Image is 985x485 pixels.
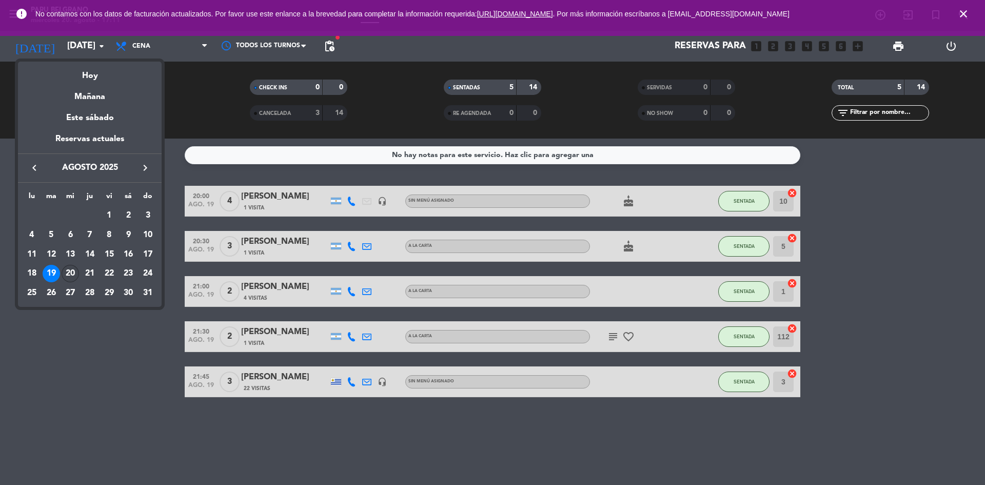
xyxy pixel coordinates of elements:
div: 8 [101,226,118,244]
td: 11 de agosto de 2025 [22,245,42,264]
td: 4 de agosto de 2025 [22,225,42,245]
div: 24 [139,265,156,282]
div: 23 [120,265,137,282]
div: 7 [81,226,98,244]
div: 30 [120,284,137,302]
th: jueves [80,190,100,206]
td: 9 de agosto de 2025 [119,225,139,245]
td: 7 de agosto de 2025 [80,225,100,245]
td: 30 de agosto de 2025 [119,283,139,303]
div: 25 [23,284,41,302]
td: 20 de agosto de 2025 [61,264,80,283]
div: 16 [120,246,137,263]
td: 2 de agosto de 2025 [119,206,139,225]
th: viernes [100,190,119,206]
div: 6 [62,226,79,244]
div: 13 [62,246,79,263]
div: 2 [120,207,137,224]
td: 12 de agosto de 2025 [42,245,61,264]
td: 23 de agosto de 2025 [119,264,139,283]
i: keyboard_arrow_left [28,162,41,174]
div: 15 [101,246,118,263]
td: 5 de agosto de 2025 [42,225,61,245]
div: 19 [43,265,60,282]
div: 12 [43,246,60,263]
i: keyboard_arrow_right [139,162,151,174]
div: 28 [81,284,98,302]
td: 29 de agosto de 2025 [100,283,119,303]
th: martes [42,190,61,206]
td: 22 de agosto de 2025 [100,264,119,283]
div: 10 [139,226,156,244]
td: 8 de agosto de 2025 [100,225,119,245]
div: 26 [43,284,60,302]
div: 21 [81,265,98,282]
div: 11 [23,246,41,263]
div: Mañana [18,83,162,104]
td: 28 de agosto de 2025 [80,283,100,303]
div: 4 [23,226,41,244]
th: domingo [138,190,157,206]
div: 3 [139,207,156,224]
th: sábado [119,190,139,206]
div: 20 [62,265,79,282]
div: 18 [23,265,41,282]
div: 29 [101,284,118,302]
td: 31 de agosto de 2025 [138,283,157,303]
div: Hoy [18,62,162,83]
th: miércoles [61,190,80,206]
div: 27 [62,284,79,302]
td: 15 de agosto de 2025 [100,245,119,264]
div: 17 [139,246,156,263]
td: 17 de agosto de 2025 [138,245,157,264]
td: 21 de agosto de 2025 [80,264,100,283]
td: 18 de agosto de 2025 [22,264,42,283]
td: 13 de agosto de 2025 [61,245,80,264]
div: 9 [120,226,137,244]
td: 25 de agosto de 2025 [22,283,42,303]
div: 1 [101,207,118,224]
td: 6 de agosto de 2025 [61,225,80,245]
td: 16 de agosto de 2025 [119,245,139,264]
td: 27 de agosto de 2025 [61,283,80,303]
th: lunes [22,190,42,206]
span: agosto 2025 [44,161,136,174]
div: 31 [139,284,156,302]
td: 14 de agosto de 2025 [80,245,100,264]
div: Reservas actuales [18,132,162,153]
td: 24 de agosto de 2025 [138,264,157,283]
td: 3 de agosto de 2025 [138,206,157,225]
div: Este sábado [18,104,162,132]
td: AGO. [22,206,100,225]
div: 22 [101,265,118,282]
button: keyboard_arrow_left [25,161,44,174]
td: 1 de agosto de 2025 [100,206,119,225]
td: 10 de agosto de 2025 [138,225,157,245]
div: 14 [81,246,98,263]
div: 5 [43,226,60,244]
td: 19 de agosto de 2025 [42,264,61,283]
td: 26 de agosto de 2025 [42,283,61,303]
button: keyboard_arrow_right [136,161,154,174]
